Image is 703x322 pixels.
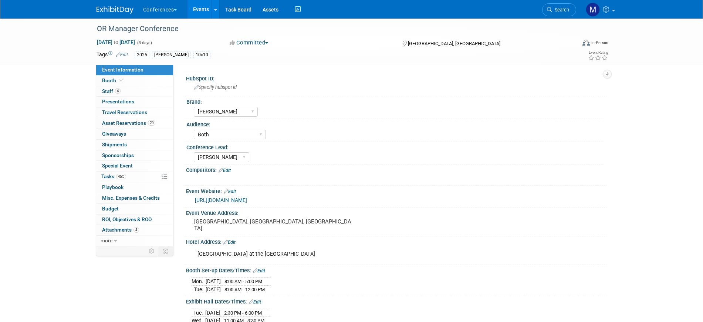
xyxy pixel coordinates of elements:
[102,184,124,190] span: Playbook
[116,174,126,179] span: 45%
[206,278,221,286] td: [DATE]
[192,247,525,262] div: [GEOGRAPHIC_DATA] at the [GEOGRAPHIC_DATA]
[192,278,206,286] td: Mon.
[136,40,152,45] span: (3 days)
[186,186,607,195] div: Event Website:
[102,109,147,115] span: Travel Reservations
[102,152,134,158] span: Sponsorships
[96,204,173,214] a: Budget
[101,238,112,243] span: more
[115,88,121,94] span: 4
[96,129,173,139] a: Giveaways
[205,309,220,317] td: [DATE]
[96,76,173,86] a: Booth
[148,120,155,126] span: 20
[186,119,604,128] div: Audience:
[158,246,173,256] td: Toggle Event Tabs
[224,287,265,292] span: 8:00 AM - 12:00 PM
[133,227,139,233] span: 4
[194,218,353,232] pre: [GEOGRAPHIC_DATA], [GEOGRAPHIC_DATA], [GEOGRAPHIC_DATA]
[195,197,247,203] a: [URL][DOMAIN_NAME]
[186,142,604,151] div: Conference Lead:
[96,172,173,182] a: Tasks45%
[102,142,127,147] span: Shipments
[224,189,236,194] a: Edit
[102,216,152,222] span: ROI, Objectives & ROO
[582,40,590,46] img: Format-Inperson.png
[186,236,607,246] div: Hotel Address:
[96,225,173,235] a: Attachments4
[186,208,607,217] div: Event Venue Address:
[116,52,128,57] a: Edit
[152,51,191,59] div: [PERSON_NAME]
[96,140,173,150] a: Shipments
[102,99,134,104] span: Presentations
[96,107,173,118] a: Travel Reservations
[101,173,126,179] span: Tasks
[102,227,139,233] span: Attachments
[102,131,126,137] span: Giveaways
[206,285,221,293] td: [DATE]
[102,195,160,201] span: Misc. Expenses & Credits
[96,215,173,225] a: ROI, Objectives & ROO
[186,73,607,82] div: HubSpot ID:
[96,97,173,107] a: Presentations
[112,39,119,45] span: to
[408,41,500,46] span: [GEOGRAPHIC_DATA], [GEOGRAPHIC_DATA]
[96,236,173,246] a: more
[96,150,173,161] a: Sponsorships
[102,77,125,83] span: Booth
[97,51,128,59] td: Tags
[145,246,158,256] td: Personalize Event Tab Strip
[193,51,210,59] div: 10x10
[102,120,155,126] span: Asset Reservations
[591,40,608,46] div: In-Person
[224,279,262,284] span: 8:00 AM - 5:00 PM
[186,265,607,275] div: Booth Set-up Dates/Times:
[192,309,205,317] td: Tue.
[96,182,173,193] a: Playbook
[542,3,576,16] a: Search
[135,51,149,59] div: 2025
[227,39,271,47] button: Committed
[186,96,604,106] div: Brand:
[219,168,231,173] a: Edit
[194,84,237,90] span: Specify hubspot id
[192,285,206,293] td: Tue.
[96,118,173,129] a: Asset Reservations20
[102,88,121,94] span: Staff
[97,6,133,14] img: ExhibitDay
[96,86,173,97] a: Staff4
[119,78,123,82] i: Booth reservation complete
[186,296,607,306] div: Exhibit Hall Dates/Times:
[588,51,608,54] div: Event Rating
[533,39,609,50] div: Event Format
[102,67,143,73] span: Event Information
[96,193,173,203] a: Misc. Expenses & Credits
[97,39,135,46] span: [DATE] [DATE]
[224,310,262,316] span: 2:30 PM - 6:00 PM
[249,299,261,305] a: Edit
[186,165,607,174] div: Competitors:
[552,7,569,13] span: Search
[94,22,565,36] div: OR Manager Conference
[586,3,600,17] img: Marygrace LeGros
[96,65,173,75] a: Event Information
[253,268,265,273] a: Edit
[223,240,236,245] a: Edit
[102,206,119,212] span: Budget
[102,163,133,169] span: Special Event
[96,161,173,171] a: Special Event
